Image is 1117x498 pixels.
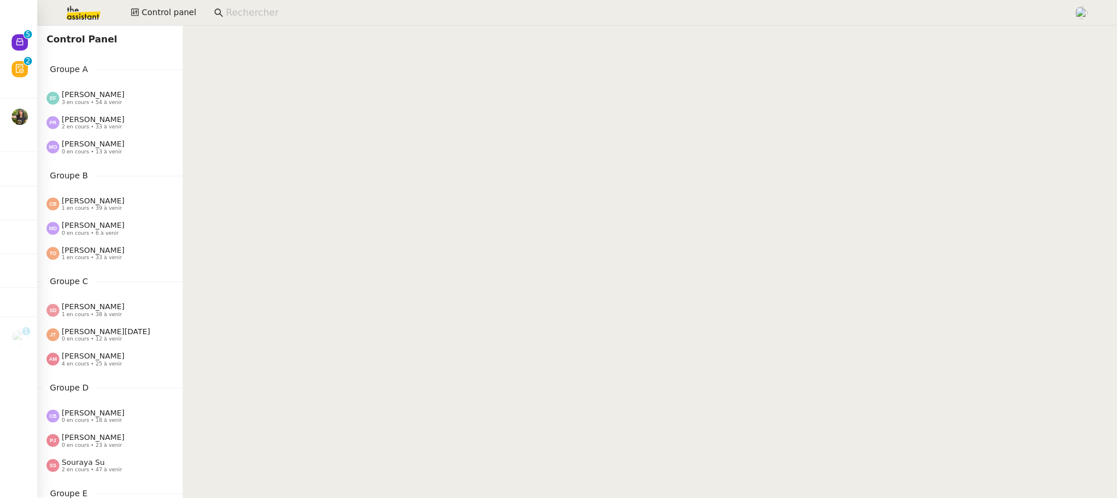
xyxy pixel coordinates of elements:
p: 1 [24,327,29,338]
span: 1 en cours • 33 à venir [62,255,122,261]
span: [PERSON_NAME] [62,139,124,148]
span: Souraya Su [62,458,105,467]
a: [PERSON_NAME][DATE] 0 en cours • 12 à venir [37,323,183,347]
span: 0 en cours • 18 à venir [62,417,122,424]
nz-badge-sup: 5 [24,30,32,38]
button: Control panel [124,5,203,21]
p: 5 [26,30,30,41]
span: 2 en cours • 47 à venir [62,467,122,473]
span: 0 en cours • 12 à venir [62,336,122,342]
img: svg [47,410,59,422]
img: svg [47,328,59,341]
span: Groupe B [42,169,96,182]
a: [PERSON_NAME] 0 en cours • 6 à venir [37,216,183,241]
a: [PERSON_NAME] 0 en cours • 23 à venir [37,428,183,453]
nz-badge-sup: 1 [22,327,30,335]
a: Souraya Su 2 en cours • 47 à venir [37,453,183,478]
span: Control panel [141,6,196,19]
a: [PERSON_NAME] 0 en cours • 13 à venir [37,135,183,159]
img: svg [47,198,59,210]
span: Groupe D [42,381,97,395]
span: [PERSON_NAME] [62,352,124,360]
span: 2 en cours • 33 à venir [62,124,122,130]
p: 2 [26,57,30,67]
span: 0 en cours • 6 à venir [62,230,119,237]
span: 0 en cours • 13 à venir [62,149,122,155]
img: svg [47,141,59,153]
img: svg [47,459,59,472]
img: users%2F47wLulqoDhMx0TTMwUcsFP5V2A23%2Favatar%2Fnokpict-removebg-preview-removebg-preview.png [12,329,28,346]
img: svg [47,353,59,366]
img: svg [47,304,59,317]
span: [PERSON_NAME] [62,302,124,311]
img: svg [47,116,59,129]
img: 59e8fd3f-8fb3-40bf-a0b4-07a768509d6a [12,109,28,125]
span: Control Panel [47,34,118,45]
input: Rechercher [226,5,1062,21]
span: [PERSON_NAME] [62,246,124,255]
span: [PERSON_NAME] [62,115,124,124]
img: svg [47,92,59,105]
span: [PERSON_NAME] [62,433,124,442]
a: [PERSON_NAME] 0 en cours • 18 à venir [37,404,183,428]
span: Groupe A [42,63,96,76]
span: 0 en cours • 23 à venir [62,442,122,449]
span: [PERSON_NAME] [62,221,124,230]
a: [PERSON_NAME] 1 en cours • 38 à venir [37,298,183,322]
img: svg [47,222,59,235]
span: [PERSON_NAME] [62,409,124,417]
span: [PERSON_NAME] [62,90,124,99]
img: svg [47,434,59,447]
span: Groupe C [42,275,96,288]
span: 4 en cours • 25 à venir [62,361,122,367]
span: [PERSON_NAME][DATE] [62,327,150,336]
a: [PERSON_NAME] 3 en cours • 54 à venir [37,85,183,110]
img: users%2FyQfMwtYgTqhRP2YHWHmG2s2LYaD3%2Favatar%2Fprofile-pic.png [1075,6,1088,19]
a: [PERSON_NAME] 1 en cours • 33 à venir [37,241,183,266]
span: 1 en cours • 38 à venir [62,311,122,318]
span: 1 en cours • 39 à venir [62,205,122,212]
img: svg [47,247,59,260]
a: [PERSON_NAME] 4 en cours • 25 à venir [37,347,183,371]
a: [PERSON_NAME] 2 en cours • 33 à venir [37,110,183,135]
span: 3 en cours • 54 à venir [62,99,122,106]
span: [PERSON_NAME] [62,196,124,205]
a: [PERSON_NAME] 1 en cours • 39 à venir [37,192,183,216]
nz-badge-sup: 2 [24,57,32,65]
